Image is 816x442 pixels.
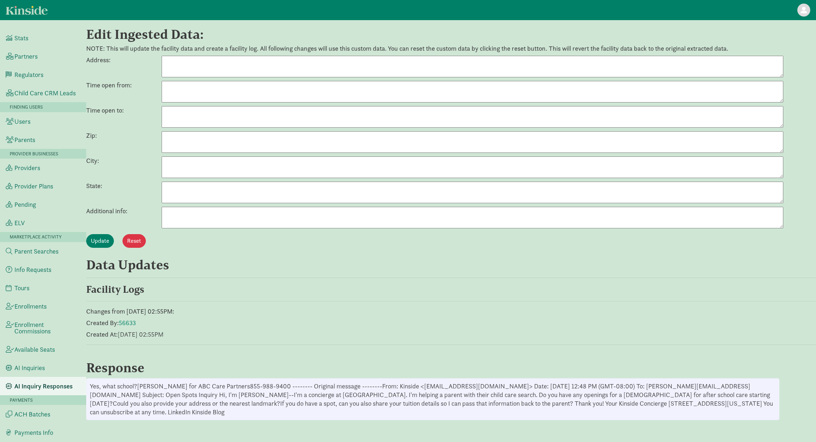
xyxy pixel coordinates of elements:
strong: Address: [86,56,111,64]
span: Marketplace Activity [10,234,62,240]
span: Parent Searches [14,248,59,255]
strong: NOTE: This will update the facility data and create a facility log. All following changes will us... [86,44,728,53]
strong: Changes from [DATE] 02:55PM: [86,307,174,315]
strong: Created At: [86,330,118,338]
h4: Facility Logs [86,284,287,295]
span: Parents [14,137,35,143]
strong: City: [86,156,99,165]
strong: Time open to: [86,106,124,114]
span: Tours [14,285,29,291]
h3: Data Updates [86,258,442,272]
h3: Edit Ingested Data: [86,27,442,41]
strong: Created By: [86,319,119,327]
span: AI Inquiry Responses [14,383,73,389]
span: Enrollments [14,303,47,310]
p: Yes, what school?[PERSON_NAME] for ABC Care Partners855-988-9400 -------- Original message ------... [86,378,779,420]
strong: Time open from: [86,81,132,89]
span: Payments Info [14,429,53,436]
span: Stats [14,35,28,41]
span: Finding Users [10,104,43,110]
span: Regulators [14,72,43,78]
strong: State: [86,182,102,190]
span: Enrollment Commissions [14,322,80,334]
strong: Additional info: [86,207,128,215]
span: Child Care CRM Leads [14,90,76,96]
p: [DATE] 02:55PM [86,330,816,339]
span: Provider Plans [14,183,53,190]
span: Users [14,118,31,125]
span: Available Seats [14,346,55,353]
iframe: Chat Widget [780,407,816,442]
span: Info Requests [14,266,51,273]
span: Provider Businesses [10,151,58,157]
span: ELV [14,220,25,226]
button: Reset [122,234,146,248]
span: Providers [14,165,40,171]
h3: Response [86,360,442,375]
span: Payments [10,397,33,403]
span: ACH Batches [14,411,50,418]
span: Partners [14,53,38,60]
a: 56633 [119,319,136,327]
input: Update [86,234,114,248]
span: AI Inquiries [14,365,45,371]
span: Pending [14,201,36,208]
strong: Zip: [86,131,97,140]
